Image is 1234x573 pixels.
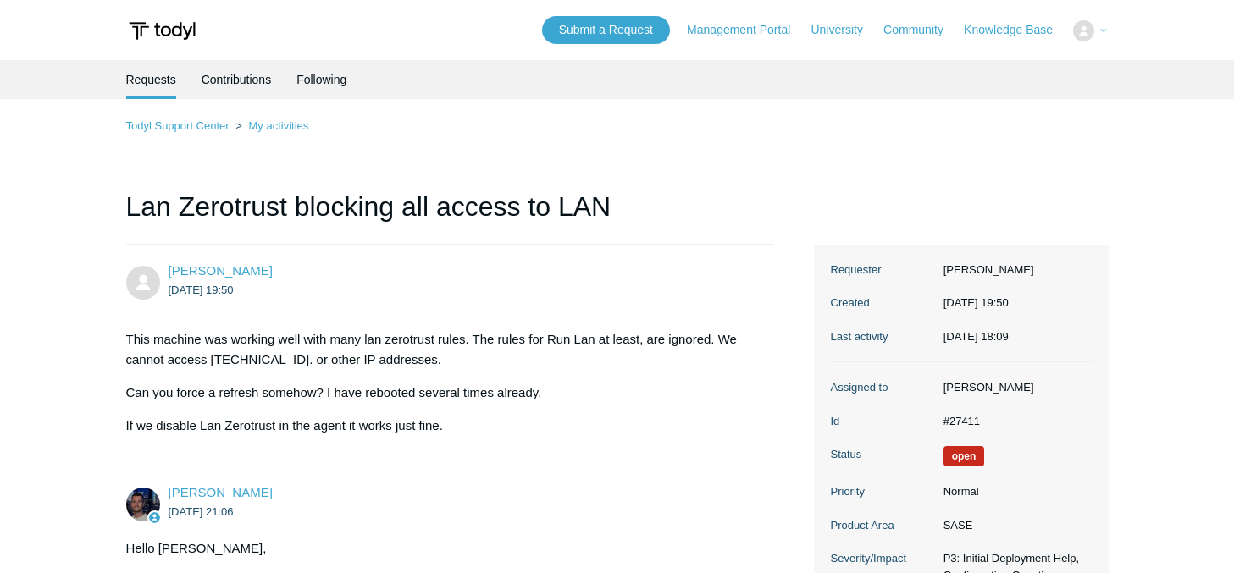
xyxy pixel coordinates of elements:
[126,416,758,436] p: If we disable Lan Zerotrust in the agent it works just fine.
[831,517,935,534] dt: Product Area
[943,296,1009,309] time: 2025-08-13T19:50:42+00:00
[935,379,1092,396] dd: [PERSON_NAME]
[169,485,273,499] a: [PERSON_NAME]
[831,262,935,278] dt: Requester
[232,119,308,132] li: My activities
[248,119,308,132] a: My activities
[687,21,807,39] a: Management Portal
[831,446,935,463] dt: Status
[169,284,234,296] time: 2025-08-13T19:50:43Z
[831,295,935,311] dt: Created
[935,413,1092,430] dd: #27411
[126,383,758,403] p: Can you force a refresh somehow? I have rebooted several times already.
[883,21,960,39] a: Community
[169,263,273,278] a: [PERSON_NAME]
[831,328,935,345] dt: Last activity
[296,60,346,99] a: Following
[169,263,273,278] span: Brandon Gordon
[943,446,985,466] span: We are working on a response for you
[831,550,935,567] dt: Severity/Impact
[126,60,176,99] li: Requests
[126,15,198,47] img: Todyl Support Center Help Center home page
[126,119,233,132] li: Todyl Support Center
[202,60,272,99] a: Contributions
[831,413,935,430] dt: Id
[126,186,775,245] h1: Lan Zerotrust blocking all access to LAN
[542,16,670,44] a: Submit a Request
[811,21,879,39] a: University
[126,119,230,132] a: Todyl Support Center
[831,483,935,500] dt: Priority
[935,262,1092,278] dd: [PERSON_NAME]
[169,505,234,518] time: 2025-08-13T21:06:34Z
[964,21,1070,39] a: Knowledge Base
[169,485,273,499] span: Connor Davis
[126,329,758,370] p: This machine was working well with many lan zerotrust rules. The rules for Run Lan at least, are ...
[831,379,935,396] dt: Assigned to
[935,517,1092,534] dd: SASE
[935,483,1092,500] dd: Normal
[943,330,1009,343] time: 2025-08-20T18:09:35+00:00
